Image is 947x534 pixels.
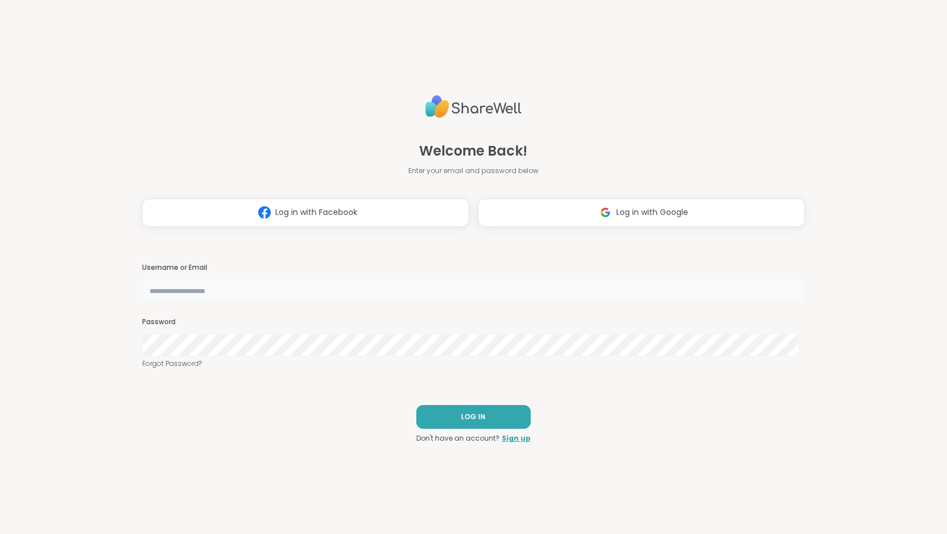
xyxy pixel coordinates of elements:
[254,202,275,223] img: ShareWell Logomark
[275,206,357,218] span: Log in with Facebook
[616,206,688,218] span: Log in with Google
[419,141,527,161] span: Welcome Back!
[142,199,469,227] button: Log in with Facebook
[425,91,522,123] img: ShareWell Logo
[502,433,531,443] a: Sign up
[595,202,616,223] img: ShareWell Logomark
[461,412,485,422] span: LOG IN
[408,166,539,176] span: Enter your email and password below
[416,405,531,429] button: LOG IN
[142,359,805,369] a: Forgot Password?
[416,433,500,443] span: Don't have an account?
[142,263,805,273] h3: Username or Email
[478,199,805,227] button: Log in with Google
[142,317,805,327] h3: Password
